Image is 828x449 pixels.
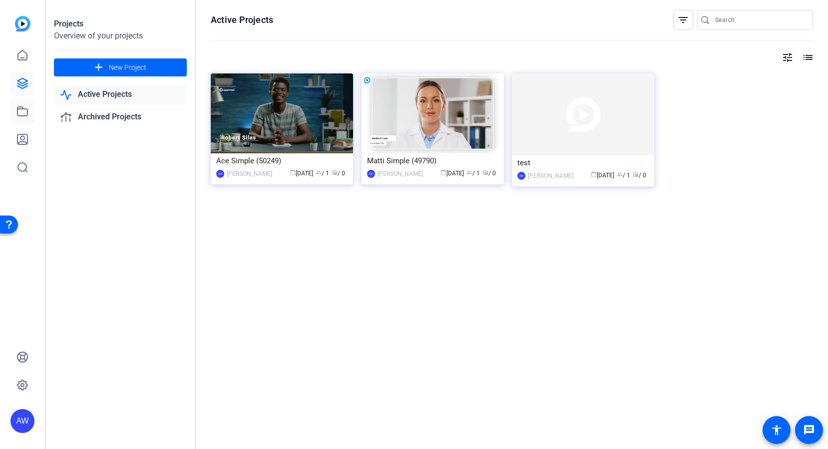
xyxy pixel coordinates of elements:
[211,14,273,26] h1: Active Projects
[367,170,375,178] div: AW
[591,171,597,177] span: calendar_today
[290,169,296,175] span: calendar_today
[617,172,630,179] span: / 1
[801,51,813,63] mat-icon: list
[109,62,146,73] span: New Project
[591,172,614,179] span: [DATE]
[440,170,464,177] span: [DATE]
[54,30,187,42] div: Overview of your projects
[466,170,480,177] span: / 1
[617,171,623,177] span: group
[92,61,105,74] mat-icon: add
[15,16,30,31] img: blue-gradient.svg
[316,170,329,177] span: / 1
[316,169,322,175] span: group
[782,51,794,63] mat-icon: tune
[227,169,272,179] div: [PERSON_NAME]
[466,169,472,175] span: group
[771,424,783,436] mat-icon: accessibility
[517,155,649,170] div: test
[54,107,187,127] a: Archived Projects
[54,58,187,76] button: New Project
[216,170,224,178] div: AW
[715,14,805,26] input: Search
[633,171,639,177] span: radio
[54,84,187,105] a: Active Projects
[528,171,573,181] div: [PERSON_NAME]
[803,424,815,436] mat-icon: message
[332,169,338,175] span: radio
[54,18,187,30] div: Projects
[633,172,646,179] span: / 0
[332,170,345,177] span: / 0
[367,153,498,168] div: Matti Simple (49790)
[482,169,488,175] span: radio
[482,170,496,177] span: / 0
[378,169,423,179] div: [PERSON_NAME]
[677,14,689,26] mat-icon: filter_list
[517,172,525,180] div: AW
[216,153,348,168] div: Ace Simple (50249)
[440,169,446,175] span: calendar_today
[290,170,313,177] span: [DATE]
[10,409,34,433] div: AW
